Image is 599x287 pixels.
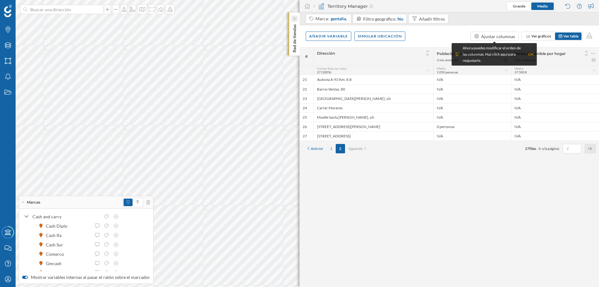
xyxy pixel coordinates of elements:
span: # [303,54,310,59]
div: N/A [511,84,599,94]
span: Ir a la página: [538,146,560,151]
span: 37.500 € [514,70,527,74]
p: Red de tiendas [291,22,298,52]
span: . [536,146,537,151]
div: 24 [303,106,307,111]
div: Añadir filtros [419,16,445,22]
div: Gros Mercat [46,270,73,276]
span: Contar filas con valor [317,67,347,70]
div: N/A [433,103,511,112]
div: [STREET_ADDRESS] [314,131,433,141]
span: Dirección [317,51,335,56]
span: Población combinada [437,51,478,56]
span: gentalia. [331,16,347,22]
div: 21 [303,77,307,82]
div: Ajustar columnas [481,33,515,40]
div: N/A [433,75,511,84]
span: Filtro geográfico: [363,16,397,22]
div: No [397,16,403,22]
span: 1.050 personas [437,70,458,74]
div: 25 [303,115,307,120]
div: 22 [303,87,307,92]
label: Mostrar variables internas al pasar el ratón sobre el marcador [22,274,150,280]
div: Carrer Moreres [314,103,433,112]
span: filas [529,146,536,151]
span: Ver gráficos [531,34,551,38]
span: Media [437,67,446,70]
span: Soporte [12,4,35,10]
span: Renta disponible por hogar [514,51,566,56]
span: Medio [537,4,548,8]
div: [GEOGRAPHIC_DATA][PERSON_NAME], s/n [314,94,433,103]
div: Cash Diplo [46,223,71,229]
div: N/A [511,112,599,122]
div: N/A [433,94,511,103]
div: Muelle Santa [PERSON_NAME], s/n [314,112,433,122]
div: Territory Manager [314,3,373,9]
div: 27 [303,134,307,139]
div: [STREET_ADDRESS][PERSON_NAME] [314,122,433,131]
div: Cash Sur [46,241,66,248]
img: territory-manager.svg [318,3,324,9]
div: N/A [511,75,599,84]
div: N/A [511,131,599,141]
div: Cash Ifa [46,232,65,239]
span: Marcas [27,200,40,205]
div: N/A [511,122,599,131]
input: 2 [565,146,580,152]
span: Grande [513,4,525,8]
div: N/A [511,103,599,112]
div: Barrio Ventas, 80 [314,84,433,94]
div: N/A [511,94,599,103]
div: 0 personas [433,122,511,131]
div: 26 [303,124,307,129]
div: OK [528,51,534,57]
div: N/A [433,131,511,141]
div: Comerco [46,251,67,257]
div: N/A [433,112,511,122]
div: 3 min andando [437,58,458,62]
div: N/A [433,84,511,94]
div: 23 [303,96,307,101]
div: Marca: [315,16,348,22]
img: Geoblink Logo [4,5,12,17]
div: Autovía A-92 Km. 8,8 [314,75,433,84]
span: Ver tabla [563,34,578,38]
div: Gmcash [46,260,65,267]
span: 27 [525,146,529,151]
span: Media [514,67,523,70]
div: Ahora puedes modificar el orden de las columnas. Haz click aquí para reajustarlo. [463,45,525,64]
div: Cash and carry [32,213,100,220]
span: 27 (100%) [317,70,331,74]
